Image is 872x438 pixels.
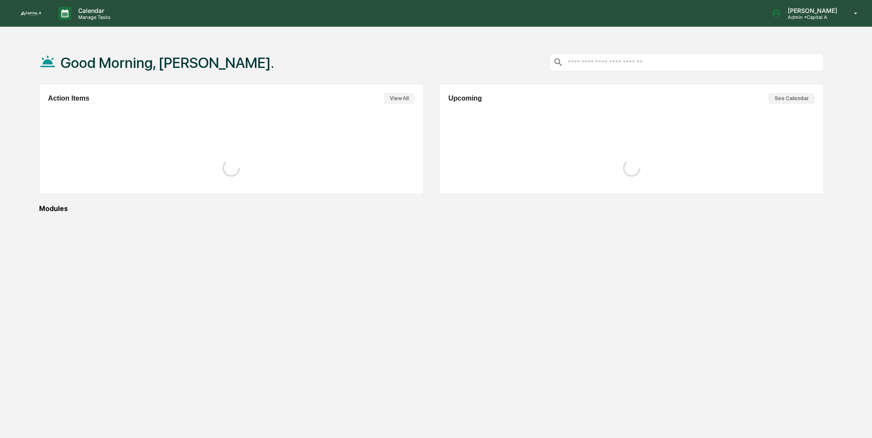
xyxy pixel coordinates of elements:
p: Manage Tasks [71,14,115,20]
h1: Good Morning, [PERSON_NAME]. [61,54,274,71]
img: logo [21,11,41,15]
h2: Action Items [48,95,89,102]
div: Modules [39,205,824,213]
button: View All [384,93,415,104]
p: Calendar [71,7,115,14]
p: Admin • Capital A [781,14,841,20]
h2: Upcoming [448,95,482,102]
button: See Calendar [768,93,815,104]
p: [PERSON_NAME] [781,7,841,14]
